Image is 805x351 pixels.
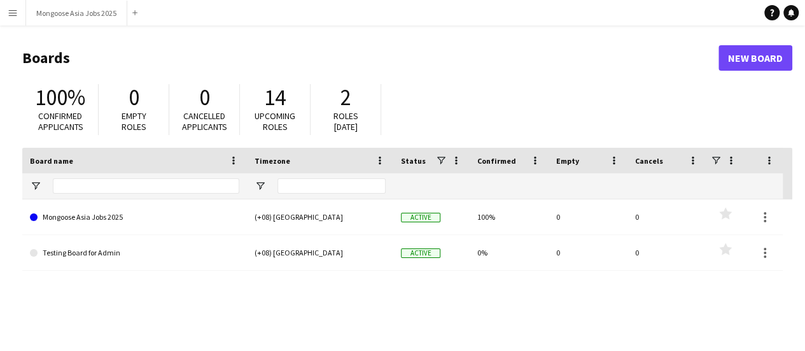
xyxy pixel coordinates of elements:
[277,178,386,194] input: Timezone Filter Input
[401,213,440,222] span: Active
[635,156,663,166] span: Cancels
[401,248,440,258] span: Active
[53,178,239,194] input: Board name Filter Input
[199,83,210,111] span: 0
[30,199,239,235] a: Mongoose Asia Jobs 2025
[470,199,549,234] div: 100%
[340,83,351,111] span: 2
[122,110,146,133] span: Empty roles
[129,83,139,111] span: 0
[627,235,706,270] div: 0
[30,156,73,166] span: Board name
[549,199,627,234] div: 0
[255,110,295,133] span: Upcoming roles
[247,199,393,234] div: (+08) [GEOGRAPHIC_DATA]
[556,156,579,166] span: Empty
[470,235,549,270] div: 0%
[30,180,41,192] button: Open Filter Menu
[627,199,706,234] div: 0
[477,156,516,166] span: Confirmed
[549,235,627,270] div: 0
[247,235,393,270] div: (+08) [GEOGRAPHIC_DATA]
[26,1,127,25] button: Mongoose Asia Jobs 2025
[401,156,426,166] span: Status
[255,180,266,192] button: Open Filter Menu
[30,235,239,271] a: Testing Board for Admin
[182,110,227,133] span: Cancelled applicants
[38,110,83,133] span: Confirmed applicants
[718,45,792,71] a: New Board
[22,48,718,68] h1: Boards
[333,110,358,133] span: Roles [DATE]
[264,83,286,111] span: 14
[255,156,290,166] span: Timezone
[35,83,85,111] span: 100%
